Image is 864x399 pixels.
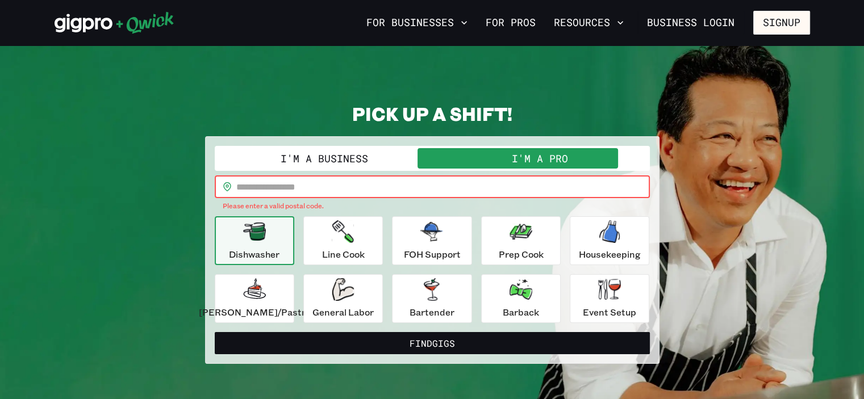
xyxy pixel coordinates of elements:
button: For Businesses [362,13,472,32]
button: Housekeeping [570,216,649,265]
button: I'm a Pro [432,148,648,169]
button: FOH Support [392,216,471,265]
p: Dishwasher [229,247,279,261]
button: Signup [753,11,810,35]
h2: PICK UP A SHIFT! [205,102,660,125]
button: I'm a Business [217,148,432,169]
button: Event Setup [570,274,649,323]
button: General Labor [303,274,383,323]
a: For Pros [481,13,540,32]
p: General Labor [312,305,374,319]
p: Housekeeping [579,247,641,261]
p: Line Cook [322,247,365,261]
p: Please enter a valid postal code. [223,200,642,212]
p: FOH Support [403,247,460,261]
button: [PERSON_NAME]/Pastry [215,274,294,323]
p: [PERSON_NAME]/Pastry [199,305,310,319]
p: Prep Cook [498,247,543,261]
button: FindGigs [215,332,650,355]
button: Barback [481,274,561,323]
button: Bartender [392,274,471,323]
button: Resources [549,13,628,32]
p: Barback [503,305,539,319]
button: Prep Cook [481,216,561,265]
button: Line Cook [303,216,383,265]
p: Event Setup [583,305,636,319]
a: Business Login [637,11,744,35]
p: Bartender [410,305,454,319]
button: Dishwasher [215,216,294,265]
